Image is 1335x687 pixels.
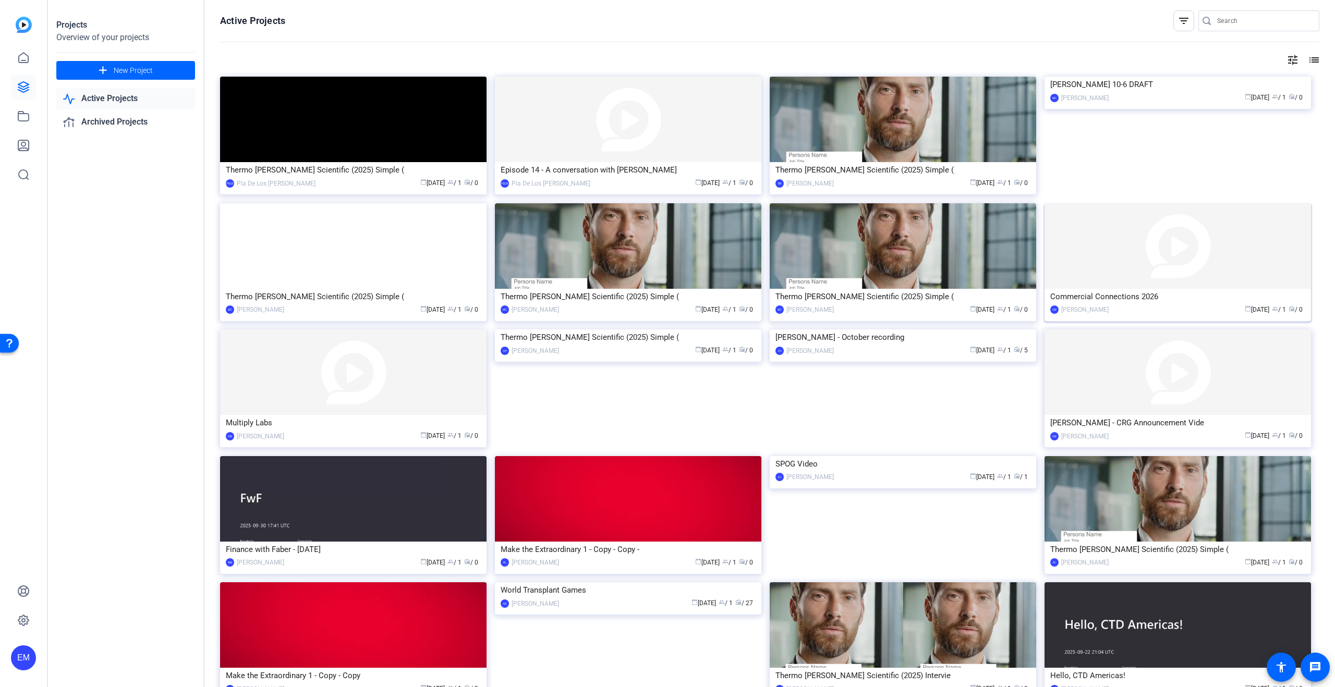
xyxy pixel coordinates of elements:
[722,179,736,187] span: / 1
[56,112,195,133] a: Archived Projects
[1061,93,1109,103] div: [PERSON_NAME]
[1050,77,1305,92] div: [PERSON_NAME] 10-6 DRAFT
[501,599,509,608] div: AG
[775,473,784,481] div: EJ
[420,432,445,439] span: [DATE]
[56,19,195,31] div: Projects
[226,432,234,440] div: DM
[1014,179,1020,185] span: radio
[1061,304,1109,315] div: [PERSON_NAME]
[695,305,701,312] span: calendar_today
[1014,473,1020,479] span: radio
[722,346,729,352] span: group
[739,558,745,565] span: radio
[970,473,976,479] span: calendar_today
[501,347,509,355] div: CH
[464,305,470,312] span: radio
[722,347,736,354] span: / 1
[512,304,559,315] div: [PERSON_NAME]
[1275,661,1288,673] mat-icon: accessibility
[775,347,784,355] div: CH
[1050,289,1305,304] div: Commercial Connections 2026
[56,31,195,44] div: Overview of your projects
[1217,15,1311,27] input: Search
[1050,415,1305,431] div: [PERSON_NAME] - CRG Announcement Vide
[1289,558,1295,565] span: radio
[997,473,1011,481] span: / 1
[96,64,110,77] mat-icon: add
[16,17,32,33] img: blue-gradient.svg
[1245,93,1251,100] span: calendar_today
[722,306,736,313] span: / 1
[447,432,462,439] span: / 1
[226,305,234,314] div: MC
[775,456,1030,472] div: SPOG Video
[464,432,478,439] span: / 0
[420,306,445,313] span: [DATE]
[739,179,745,185] span: radio
[786,346,834,356] div: [PERSON_NAME]
[226,179,234,188] div: PDLR
[56,61,195,80] button: New Project
[997,305,1003,312] span: group
[1309,661,1321,673] mat-icon: message
[1289,305,1295,312] span: radio
[1014,347,1028,354] span: / 5
[226,558,234,567] div: MM
[695,559,720,566] span: [DATE]
[447,432,454,438] span: group
[1245,559,1269,566] span: [DATE]
[420,305,427,312] span: calendar_today
[237,178,315,189] div: Pia De Los [PERSON_NAME]
[1245,558,1251,565] span: calendar_today
[1272,432,1286,439] span: / 1
[775,179,784,188] div: BB
[722,305,729,312] span: group
[695,179,701,185] span: calendar_today
[970,306,994,313] span: [DATE]
[735,599,742,605] span: radio
[226,289,481,304] div: Thermo [PERSON_NAME] Scientific (2025) Simple (
[1014,179,1028,187] span: / 0
[1289,432,1303,439] span: / 0
[226,668,481,683] div: Make the Extraordinary 1 - Copy - Copy
[1061,431,1109,441] div: [PERSON_NAME]
[1272,93,1278,100] span: group
[114,65,153,76] span: New Project
[1272,305,1278,312] span: group
[512,598,559,609] div: [PERSON_NAME]
[1061,557,1109,568] div: [PERSON_NAME]
[464,559,478,566] span: / 0
[501,329,756,345] div: Thermo [PERSON_NAME] Scientific (2025) Simple (
[722,179,729,185] span: group
[1272,558,1278,565] span: group
[1050,432,1059,440] div: EM
[719,599,733,607] span: / 1
[464,558,470,565] span: radio
[11,645,36,670] div: EM
[786,472,834,482] div: [PERSON_NAME]
[501,558,509,567] div: PL
[775,329,1030,345] div: [PERSON_NAME] - October recording
[1307,54,1319,66] mat-icon: list
[997,347,1011,354] span: / 1
[739,346,745,352] span: radio
[1245,94,1269,101] span: [DATE]
[970,347,994,354] span: [DATE]
[739,305,745,312] span: radio
[226,415,481,431] div: Multiply Labs
[226,542,481,557] div: Finance with Faber - [DATE]
[56,88,195,109] a: Active Projects
[464,179,470,185] span: radio
[775,305,784,314] div: MC
[775,162,1030,178] div: Thermo [PERSON_NAME] Scientific (2025) Simple (
[420,432,427,438] span: calendar_today
[1014,346,1020,352] span: radio
[220,15,285,27] h1: Active Projects
[1050,94,1059,102] div: MC
[970,179,994,187] span: [DATE]
[237,557,284,568] div: [PERSON_NAME]
[464,306,478,313] span: / 0
[501,305,509,314] div: MC
[512,178,590,189] div: Pia De Los [PERSON_NAME]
